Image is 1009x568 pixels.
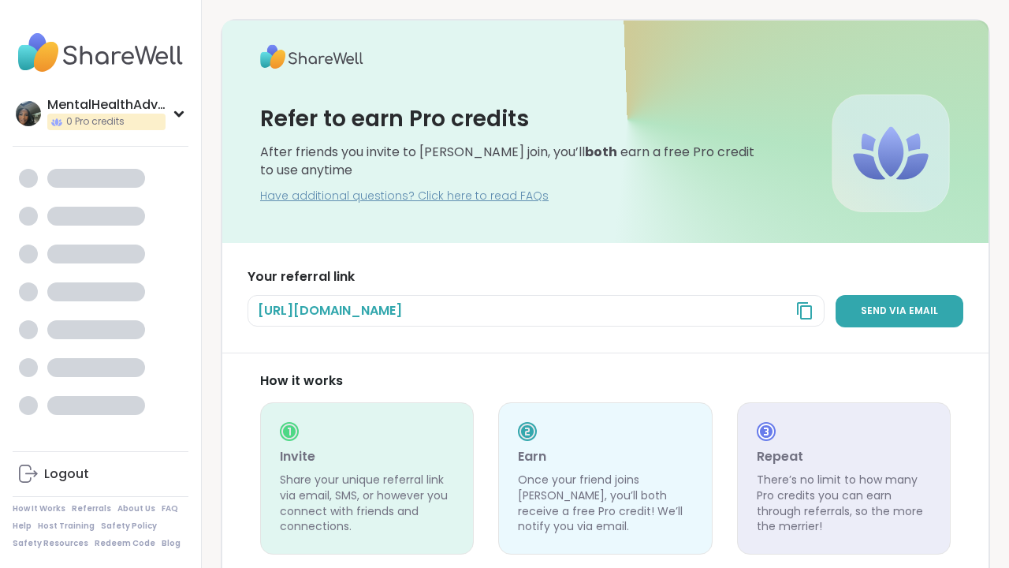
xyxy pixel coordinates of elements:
[260,189,549,204] a: Have additional questions? Click here to read FAQs
[16,101,41,126] img: MentalHealthAdvocate
[38,521,95,532] a: Host Training
[72,503,111,514] a: Referrals
[95,538,155,549] a: Redeem Code
[280,473,454,534] p: Share your unique referral link via email, SMS, or however you connect with friends and connections.
[258,302,402,319] span: [URL][DOMAIN_NAME]
[13,538,88,549] a: Safety Resources
[117,503,155,514] a: About Us
[518,447,692,466] h3: Earn
[44,465,89,483] div: Logout
[260,39,363,74] img: ShareWell Logo
[162,503,178,514] a: FAQ
[757,473,931,534] p: There’s no limit to how many Pro credits you can earn through referrals, so the more the merrier!
[861,305,938,318] span: Send via email
[280,447,454,466] h3: Invite
[585,143,617,161] b: both
[13,25,188,80] img: ShareWell Nav Logo
[13,455,188,493] a: Logout
[248,268,963,286] h3: Your referral link
[260,144,768,179] div: After friends you invite to [PERSON_NAME] join, you’ll earn a free Pro credit to use anytime
[47,96,166,114] div: MentalHealthAdvocate
[13,521,32,532] a: Help
[757,447,931,466] h3: Repeat
[101,521,157,532] a: Safety Policy
[836,295,963,327] a: Send via email
[66,115,125,129] span: 0 Pro credits
[13,503,65,514] a: How It Works
[260,103,529,134] h3: Refer to earn Pro credits
[518,473,692,534] p: Once your friend joins [PERSON_NAME], you’ll both receive a free Pro credit! We’ll notify you via...
[260,372,951,390] div: How it works
[162,538,181,549] a: Blog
